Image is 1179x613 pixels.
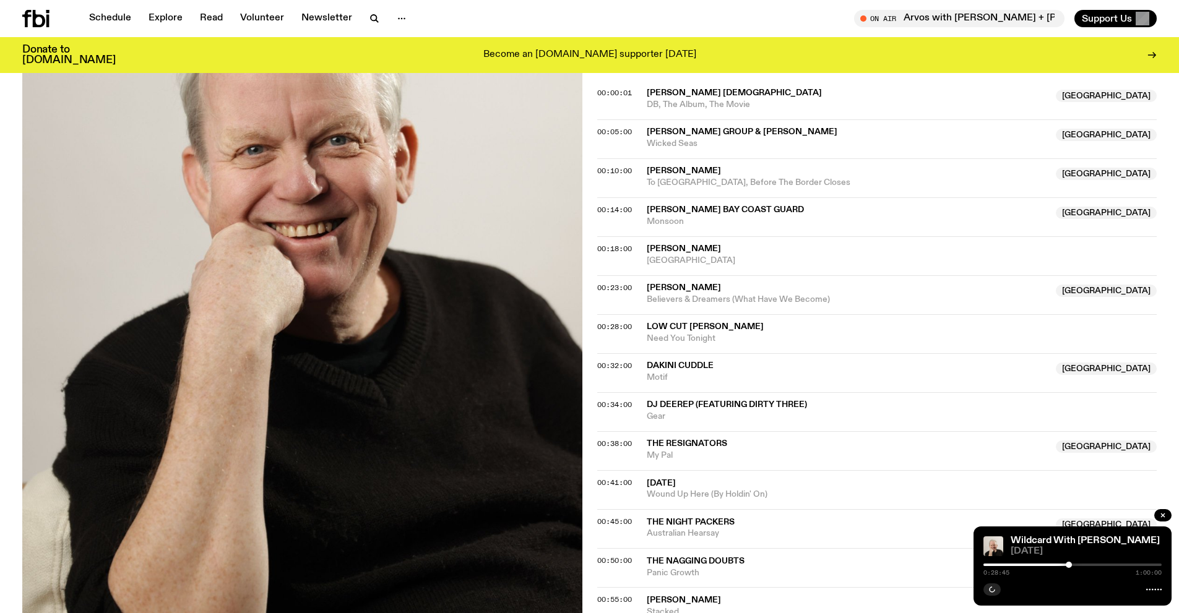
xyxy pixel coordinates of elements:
[647,127,837,136] span: [PERSON_NAME] Group & [PERSON_NAME]
[597,322,632,332] span: 00:28:00
[1011,536,1160,546] a: Wildcard With [PERSON_NAME]
[597,440,632,447] button: 00:38:00
[647,99,1049,111] span: DB, The Album, The Movie
[233,10,292,27] a: Volunteer
[597,400,632,409] span: 00:34:00
[647,518,735,526] span: The Night Packers
[1056,90,1157,102] span: [GEOGRAPHIC_DATA]
[597,207,632,213] button: 00:14:00
[141,10,190,27] a: Explore
[597,205,632,215] span: 00:14:00
[597,594,632,604] span: 00:55:00
[597,361,632,371] span: 00:32:00
[597,53,1157,75] h2: Tracklist
[647,372,1049,384] span: Motif
[647,557,745,565] span: The Nagging Doubts
[647,322,764,331] span: Low Cut [PERSON_NAME]
[597,518,632,525] button: 00:45:00
[597,517,632,526] span: 00:45:00
[1056,362,1157,375] span: [GEOGRAPHIC_DATA]
[647,333,1157,345] span: Need You Tonight
[22,45,116,66] h3: Donate to [DOMAIN_NAME]
[597,478,632,487] span: 00:41:00
[647,528,1049,539] span: Australian Hearsay
[1136,570,1162,576] span: 1:00:00
[597,596,632,603] button: 00:55:00
[483,49,696,61] p: Become an [DOMAIN_NAME] supporter [DATE]
[597,88,632,98] span: 00:00:01
[597,244,632,254] span: 00:18:00
[597,439,632,448] span: 00:38:00
[647,177,1049,189] span: To [GEOGRAPHIC_DATA], Before The Border Closes
[597,168,632,174] button: 00:10:00
[597,401,632,408] button: 00:34:00
[597,127,632,137] span: 00:05:00
[647,138,1049,150] span: Wicked Seas
[1056,440,1157,453] span: [GEOGRAPHIC_DATA]
[597,557,632,564] button: 00:50:00
[647,205,804,214] span: [PERSON_NAME] Bay Coast Guard
[647,255,1157,267] span: [GEOGRAPHIC_DATA]
[1056,207,1157,219] span: [GEOGRAPHIC_DATA]
[647,596,721,604] span: [PERSON_NAME]
[647,479,676,487] span: [DATE]
[82,10,139,27] a: Schedule
[1011,547,1162,556] span: [DATE]
[192,10,230,27] a: Read
[983,570,1009,576] span: 0:28:45
[647,88,822,97] span: [PERSON_NAME] [DEMOGRAPHIC_DATA]
[1082,13,1132,24] span: Support Us
[647,439,727,448] span: The Resignators
[983,536,1003,556] img: Stuart is smiling charmingly, wearing a black t-shirt against a stark white background.
[647,283,721,292] span: [PERSON_NAME]
[647,567,1049,579] span: Panic Growth
[597,324,632,330] button: 00:28:00
[1056,129,1157,141] span: [GEOGRAPHIC_DATA]
[647,450,1049,461] span: My Pal
[597,555,632,565] span: 00:50:00
[647,400,807,409] span: DJ Deerep (featuring DIRTY THREE)
[1056,168,1157,180] span: [GEOGRAPHIC_DATA]
[597,90,632,96] button: 00:00:01
[647,294,1049,306] span: Believers & Dreamers (What Have We Become)
[597,283,632,293] span: 00:23:00
[597,285,632,291] button: 00:23:00
[647,216,1049,228] span: Monsoon
[597,166,632,176] span: 00:10:00
[597,129,632,135] button: 00:05:00
[1056,285,1157,297] span: [GEOGRAPHIC_DATA]
[854,10,1065,27] button: On AirArvos with [PERSON_NAME] + [PERSON_NAME]
[1074,10,1157,27] button: Support Us
[294,10,360,27] a: Newsletter
[647,489,1157,500] span: Wound Up Here (By Holdin' On)
[647,244,721,253] span: [PERSON_NAME]
[647,361,714,370] span: Dakini Cuddle
[597,246,632,252] button: 00:18:00
[1056,518,1157,531] span: [GEOGRAPHIC_DATA]
[647,166,721,175] span: [PERSON_NAME]
[597,479,632,486] button: 00:41:00
[597,362,632,369] button: 00:32:00
[647,411,1157,422] span: Gear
